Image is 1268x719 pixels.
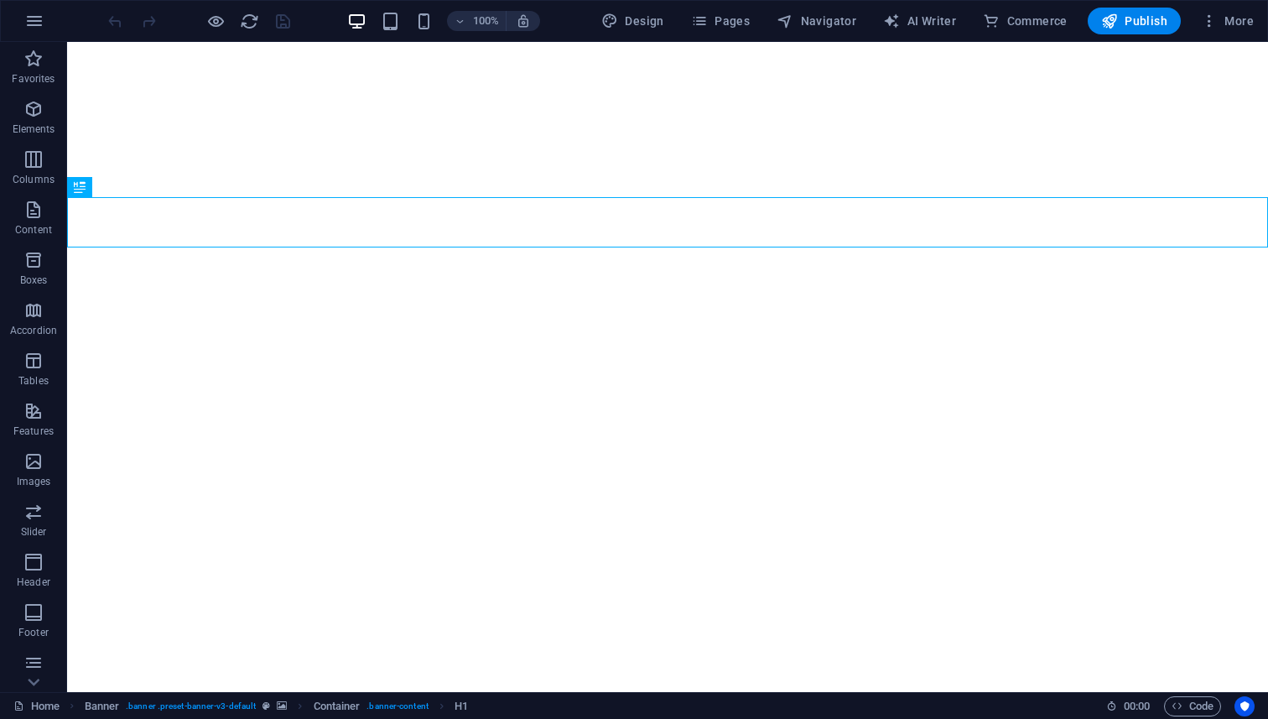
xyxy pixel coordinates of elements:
span: Click to select. Double-click to edit [85,696,120,716]
p: Footer [18,626,49,639]
p: Boxes [20,274,48,287]
span: Design [601,13,664,29]
span: Publish [1101,13,1167,29]
button: reload [239,11,259,31]
button: Click here to leave preview mode and continue editing [205,11,226,31]
p: Images [17,475,51,488]
h6: 100% [472,11,499,31]
button: Design [595,8,671,34]
button: 100% [447,11,507,31]
span: Navigator [777,13,856,29]
i: Reload page [240,12,259,31]
p: Tables [18,374,49,388]
p: Columns [13,173,55,186]
span: . banner-content [366,696,428,716]
p: Header [17,576,50,589]
div: Design (Ctrl+Alt+Y) [595,8,671,34]
button: More [1194,8,1260,34]
p: Content [15,223,52,237]
p: Favorites [12,72,55,86]
button: Code [1164,696,1221,716]
p: Accordion [10,324,57,337]
button: Navigator [770,8,863,34]
button: AI Writer [876,8,963,34]
button: Publish [1088,8,1181,34]
a: Click to cancel selection. Double-click to open Pages [13,696,60,716]
i: On resize automatically adjust zoom level to fit chosen device. [516,13,531,29]
button: Usercentrics [1234,696,1255,716]
span: AI Writer [883,13,956,29]
span: . banner .preset-banner-v3-default [126,696,256,716]
button: Pages [684,8,756,34]
span: Click to select. Double-click to edit [455,696,468,716]
span: Pages [691,13,750,29]
button: Commerce [976,8,1074,34]
nav: breadcrumb [85,696,469,716]
span: 00 00 [1124,696,1150,716]
span: More [1201,13,1254,29]
span: : [1135,700,1138,712]
h6: Session time [1106,696,1151,716]
p: Elements [13,122,55,136]
p: Slider [21,525,47,539]
span: Commerce [983,13,1068,29]
i: This element is a customizable preset [262,701,270,711]
span: Click to select. Double-click to edit [314,696,361,716]
i: This element contains a background [277,701,287,711]
span: Code [1172,696,1213,716]
p: Features [13,425,54,438]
